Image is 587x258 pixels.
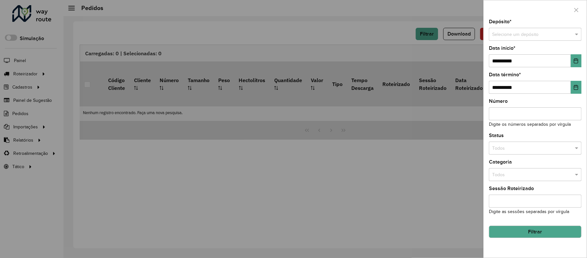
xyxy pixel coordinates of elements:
[489,71,521,79] label: Data término
[489,158,512,166] label: Categoria
[571,54,581,67] button: Choose Date
[571,81,581,94] button: Choose Date
[489,97,508,105] label: Número
[489,44,515,52] label: Data início
[489,122,571,127] small: Digite os números separados por vírgula
[489,185,534,192] label: Sessão Roteirizado
[489,18,512,26] label: Depósito
[489,226,581,238] button: Filtrar
[489,209,569,214] small: Digite as sessões separadas por vírgula
[489,132,504,139] label: Status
